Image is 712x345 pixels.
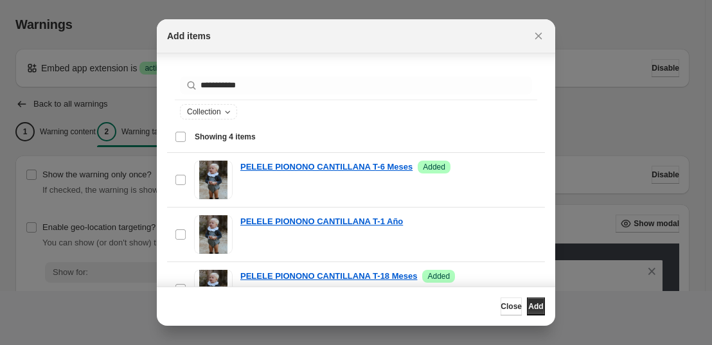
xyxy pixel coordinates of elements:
[181,105,236,119] button: Collection
[195,132,256,142] span: Showing 4 items
[530,27,547,45] button: Close
[187,107,221,117] span: Collection
[240,215,403,228] a: PELELE PIONONO CANTILLANA T-1 Año
[501,301,522,312] span: Close
[423,162,445,172] span: Added
[167,30,211,42] h2: Add items
[528,301,543,312] span: Add
[527,297,545,315] button: Add
[240,161,413,173] a: PELELE PIONONO CANTILLANA T-6 Meses
[501,297,522,315] button: Close
[427,271,450,281] span: Added
[240,270,417,283] a: PELELE PIONONO CANTILLANA T-18 Meses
